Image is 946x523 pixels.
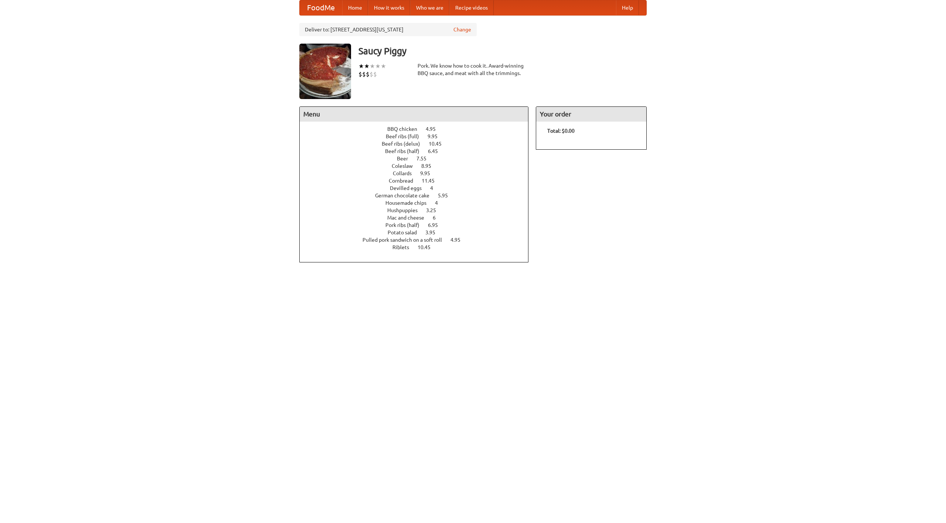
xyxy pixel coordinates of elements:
a: Pulled pork sandwich on a soft roll 4.95 [363,237,474,243]
a: Coleslaw 8.95 [392,163,445,169]
b: Total: $0.00 [547,128,575,134]
span: BBQ chicken [387,126,425,132]
a: Beef ribs (full) 9.95 [386,133,451,139]
span: 4.95 [450,237,468,243]
li: ★ [370,62,375,70]
a: Cornbread 11.45 [389,178,448,184]
a: Collards 9.95 [393,170,444,176]
span: 9.95 [428,133,445,139]
li: $ [373,70,377,78]
span: 5.95 [438,193,455,198]
h4: Menu [300,107,528,122]
span: 4.95 [426,126,443,132]
a: Mac and cheese 6 [387,215,449,221]
a: Hushpuppies 3.25 [387,207,450,213]
span: Hushpuppies [387,207,425,213]
span: Devilled eggs [390,185,429,191]
span: 3.25 [426,207,443,213]
span: 6.95 [428,222,445,228]
span: 4 [430,185,440,191]
a: Beer 7.55 [397,156,440,162]
span: Beer [397,156,415,162]
li: ★ [358,62,364,70]
li: $ [362,70,366,78]
a: Pork ribs (half) 6.95 [385,222,452,228]
span: 8.95 [421,163,439,169]
span: 3.95 [425,230,443,235]
span: Collards [393,170,419,176]
span: Mac and cheese [387,215,432,221]
span: 9.95 [420,170,438,176]
a: Recipe videos [449,0,494,15]
img: angular.jpg [299,44,351,99]
a: Riblets 10.45 [392,244,444,250]
span: German chocolate cake [375,193,437,198]
span: 10.45 [418,244,438,250]
span: Coleslaw [392,163,420,169]
span: Pork ribs (half) [385,222,427,228]
span: 11.45 [422,178,442,184]
a: BBQ chicken 4.95 [387,126,449,132]
li: ★ [364,62,370,70]
a: Devilled eggs 4 [390,185,447,191]
span: Pulled pork sandwich on a soft roll [363,237,449,243]
a: Beef ribs (half) 6.45 [385,148,452,154]
span: Beef ribs (delux) [382,141,428,147]
li: ★ [381,62,386,70]
li: $ [358,70,362,78]
span: 6 [433,215,443,221]
a: Potato salad 3.95 [388,230,449,235]
span: Potato salad [388,230,424,235]
span: Housemade chips [385,200,434,206]
span: 6.45 [428,148,445,154]
a: Home [342,0,368,15]
li: $ [370,70,373,78]
span: 10.45 [429,141,449,147]
span: Beef ribs (full) [386,133,426,139]
a: FoodMe [300,0,342,15]
h3: Saucy Piggy [358,44,647,58]
li: ★ [375,62,381,70]
span: Beef ribs (half) [385,148,427,154]
a: Change [453,26,471,33]
span: Cornbread [389,178,421,184]
a: Beef ribs (delux) 10.45 [382,141,455,147]
div: Deliver to: [STREET_ADDRESS][US_STATE] [299,23,477,36]
span: Riblets [392,244,416,250]
span: 7.55 [416,156,434,162]
a: How it works [368,0,410,15]
li: $ [366,70,370,78]
span: 4 [435,200,445,206]
a: German chocolate cake 5.95 [375,193,462,198]
h4: Your order [536,107,646,122]
a: Housemade chips 4 [385,200,452,206]
a: Who we are [410,0,449,15]
div: Pork. We know how to cook it. Award-winning BBQ sauce, and meat with all the trimmings. [418,62,528,77]
a: Help [616,0,639,15]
